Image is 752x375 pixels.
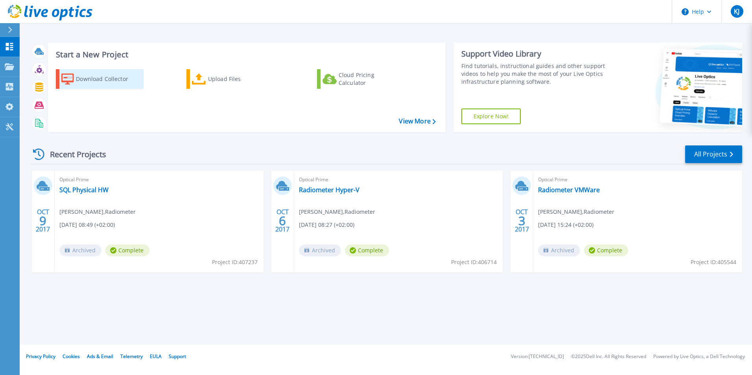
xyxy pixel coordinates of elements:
span: [DATE] 15:24 (+02:00) [538,221,593,229]
a: SQL Physical HW [59,186,109,194]
a: View More [399,118,435,125]
a: EULA [150,353,162,360]
a: Ads & Email [87,353,113,360]
span: Optical Prime [538,175,737,184]
span: [PERSON_NAME] , Radiometer [59,208,136,216]
div: OCT 2017 [275,206,290,235]
h3: Start a New Project [56,50,435,59]
div: Support Video Library [461,49,608,59]
span: Optical Prime [299,175,498,184]
span: [DATE] 08:27 (+02:00) [299,221,354,229]
span: Project ID: 405544 [691,258,736,267]
div: OCT 2017 [35,206,50,235]
span: Complete [584,244,628,256]
span: Project ID: 407237 [212,258,258,267]
span: Complete [345,244,389,256]
li: Powered by Live Optics, a Dell Technology [653,354,745,359]
a: Download Collector [56,69,144,89]
div: Cloud Pricing Calculator [339,71,402,87]
span: [PERSON_NAME] , Radiometer [538,208,614,216]
div: Recent Projects [30,145,117,164]
a: Explore Now! [461,108,521,124]
span: 9 [39,217,46,224]
a: Cookies [63,353,80,360]
span: Project ID: 406714 [451,258,497,267]
span: [DATE] 08:49 (+02:00) [59,221,115,229]
span: [PERSON_NAME] , Radiometer [299,208,375,216]
span: Archived [538,244,580,256]
span: 6 [279,217,286,224]
div: Download Collector [76,71,139,87]
div: Find tutorials, instructional guides and other support videos to help you make the most of your L... [461,62,608,86]
a: Cloud Pricing Calculator [317,69,405,89]
li: © 2025 Dell Inc. All Rights Reserved [571,354,646,359]
a: Telemetry [120,353,143,360]
span: Optical Prime [59,175,259,184]
span: Archived [59,244,101,256]
li: Version: [TECHNICAL_ID] [511,354,564,359]
a: Radiometer Hyper-V [299,186,359,194]
span: Archived [299,244,341,256]
div: Upload Files [208,71,271,87]
a: Upload Files [186,69,274,89]
span: Complete [105,244,149,256]
a: All Projects [685,145,742,163]
span: KJ [734,8,739,15]
a: Privacy Policy [26,353,55,360]
a: Radiometer VMWare [538,186,600,194]
div: OCT 2017 [514,206,529,235]
a: Support [169,353,186,360]
span: 3 [518,217,525,224]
